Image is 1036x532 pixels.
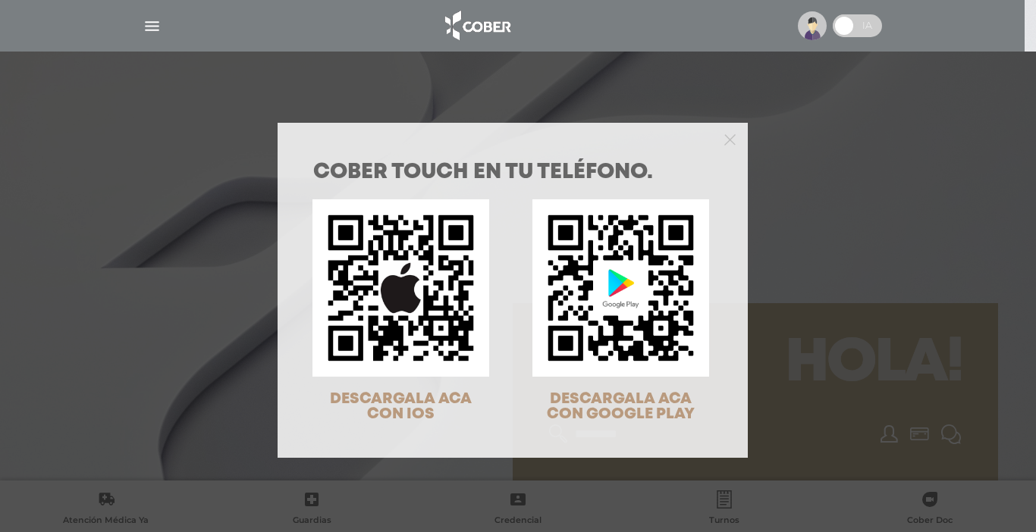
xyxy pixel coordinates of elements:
[547,392,695,421] span: DESCARGALA ACA CON GOOGLE PLAY
[313,162,712,183] h1: COBER TOUCH en tu teléfono.
[330,392,472,421] span: DESCARGALA ACA CON IOS
[532,199,709,376] img: qr-code
[724,132,736,146] button: Close
[312,199,489,376] img: qr-code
